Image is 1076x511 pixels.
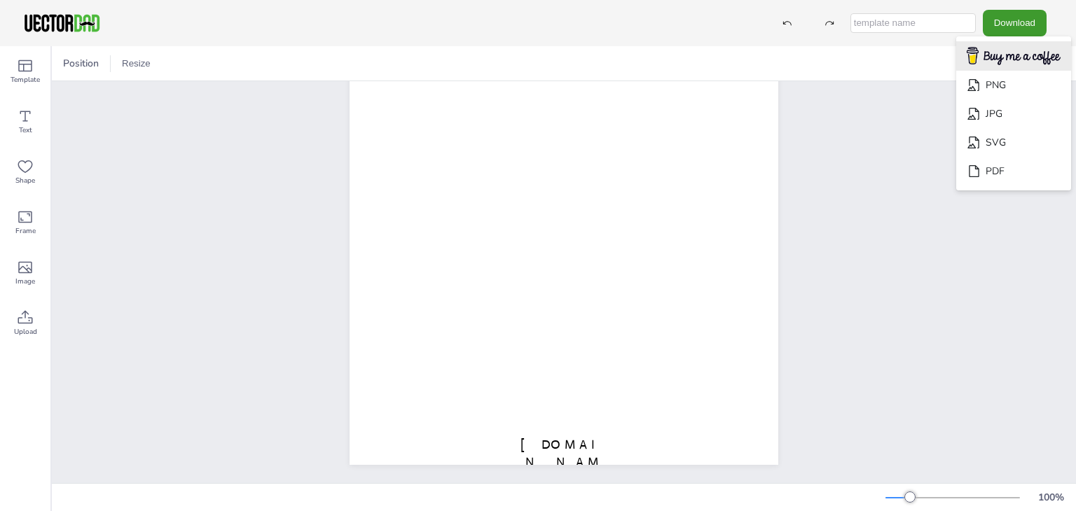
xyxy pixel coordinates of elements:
[15,225,36,237] span: Frame
[15,175,35,186] span: Shape
[956,99,1071,128] li: JPG
[15,276,35,287] span: Image
[983,10,1047,36] button: Download
[116,52,156,75] button: Resize
[958,43,1070,70] img: buymecoffee.png
[22,13,102,34] img: VectorDad-1.png
[956,128,1071,157] li: SVG
[19,125,32,136] span: Text
[14,326,37,337] span: Upload
[1034,491,1068,504] div: 100 %
[956,36,1071,191] ul: Download
[956,157,1071,185] li: PDF
[956,71,1071,99] li: PNG
[60,57,102,70] span: Position
[850,13,976,33] input: template name
[520,437,607,487] span: [DOMAIN_NAME]
[11,74,40,85] span: Template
